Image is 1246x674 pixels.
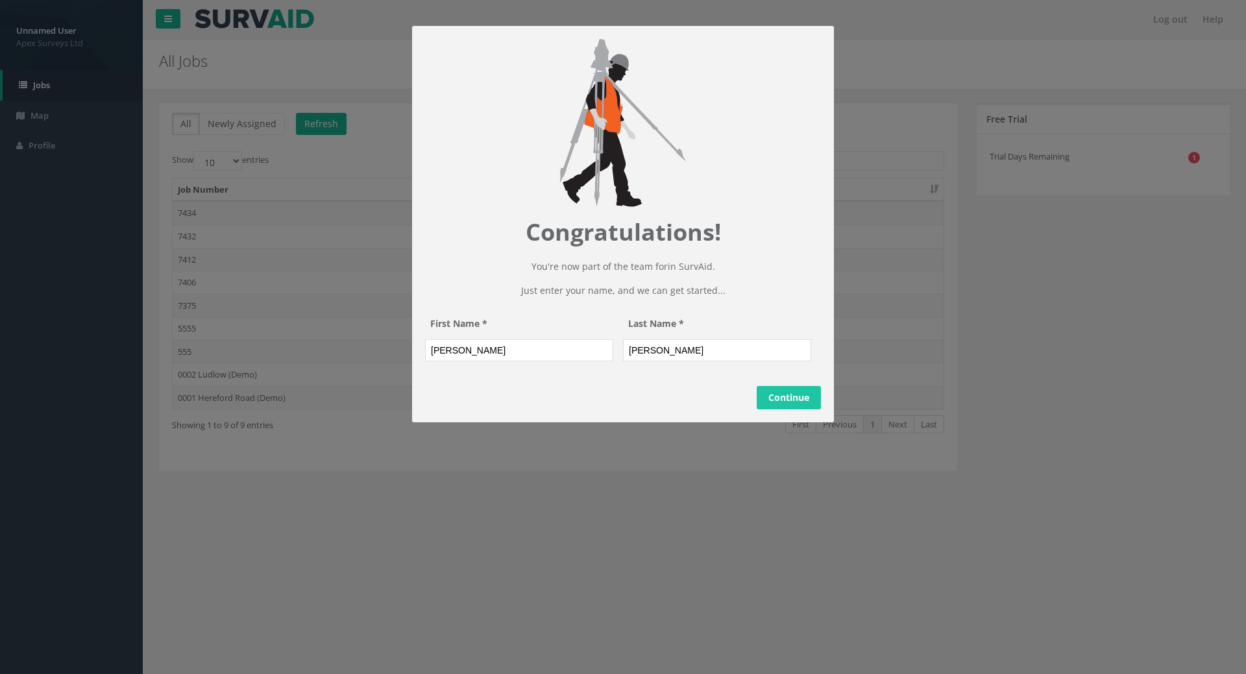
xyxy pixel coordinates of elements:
[526,216,721,248] strong: Congratulations!
[425,283,821,298] p: Just enter your name, and we can get started...
[425,259,821,274] p: You're now part of the team for in SurvAid.
[757,386,821,409] a: Continue
[623,311,821,336] label: Last Name *
[425,311,623,336] label: First Name *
